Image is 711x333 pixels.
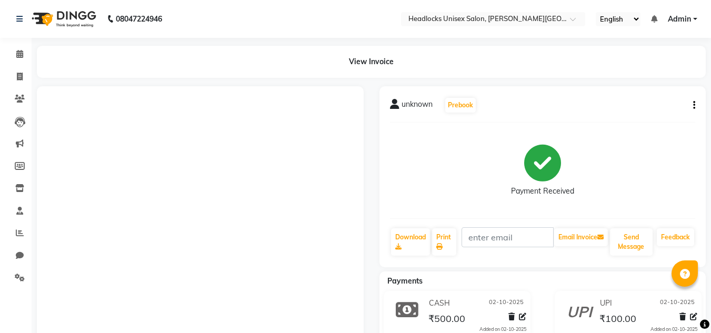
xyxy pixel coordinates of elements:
a: Download [391,228,430,256]
div: Payment Received [511,186,574,197]
a: Feedback [657,228,694,246]
button: Prebook [445,98,476,113]
div: Added on 02-10-2025 [479,326,526,333]
span: ₹100.00 [599,312,636,327]
b: 08047224946 [116,4,162,34]
span: 02-10-2025 [489,298,524,309]
div: Added on 02-10-2025 [650,326,697,333]
span: UPI [600,298,612,309]
span: unknown [402,99,433,114]
span: Payments [387,276,423,286]
input: enter email [462,227,554,247]
a: Print [432,228,456,256]
span: ₹500.00 [428,312,465,327]
button: Send Message [610,228,653,256]
iframe: chat widget [667,291,700,322]
span: 02-10-2025 [660,298,695,309]
div: View Invoice [37,46,706,78]
img: logo [27,4,99,34]
span: Admin [668,14,691,25]
span: CASH [429,298,450,309]
button: Email Invoice [554,228,608,246]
